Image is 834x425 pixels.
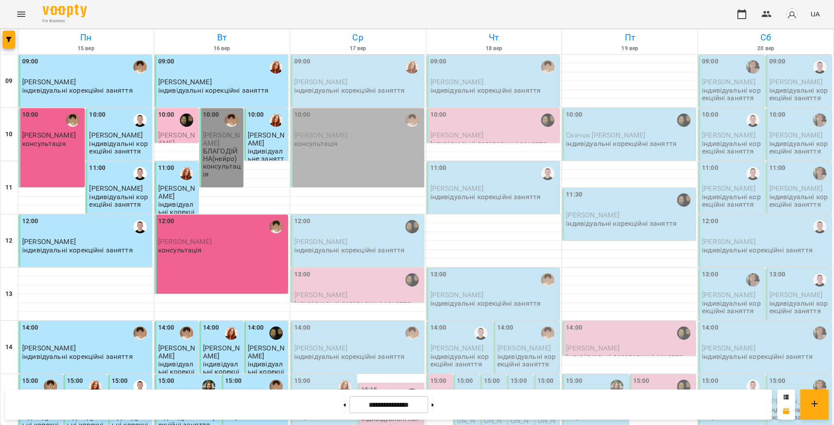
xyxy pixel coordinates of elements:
[769,299,830,315] p: індивідуальні корекційні заняття
[294,246,405,254] p: індивідуальні корекційні заняття
[702,87,763,102] p: індивідуальні корекційні заняття
[133,114,147,127] img: Гайдук Артем
[769,376,786,386] label: 15:00
[89,184,143,193] span: [PERSON_NAME]
[203,131,240,147] span: [PERSON_NAME]
[225,327,238,340] img: Кобзар Зоряна
[813,167,826,180] img: Мєдвєдєва Катерина
[541,114,554,127] img: Валерія Капітан
[405,114,419,127] img: Марина Кириченко
[5,236,12,246] h6: 12
[566,344,620,352] span: [PERSON_NAME]
[180,114,193,127] img: Валерія Капітан
[22,140,66,147] p: консультація
[158,184,195,200] span: [PERSON_NAME]
[769,163,786,173] label: 11:00
[699,31,832,44] h6: Сб
[702,216,718,226] label: 12:00
[19,31,152,44] h6: Пн
[769,140,830,155] p: індивідуальні корекційні заняття
[702,78,756,86] span: [PERSON_NAME]
[133,60,147,74] div: Марина Кириченко
[225,114,238,127] div: Марина Кириченко
[677,380,690,393] img: Валерія Капітан
[769,110,786,120] label: 10:00
[566,353,683,360] p: Індивідуальні логопедичні заняття
[428,44,561,53] h6: 18 вер
[22,344,76,352] span: [PERSON_NAME]
[22,131,76,139] span: [PERSON_NAME]
[292,44,425,53] h6: 17 вер
[430,291,484,299] span: [PERSON_NAME]
[5,76,12,86] h6: 09
[430,270,447,279] label: 13:00
[294,299,411,307] p: Індивідуальні логопедичні заняття
[269,114,283,127] img: Кобзар Зоряна
[769,193,830,209] p: індивідуальні корекційні заняття
[294,270,311,279] label: 13:00
[22,323,39,333] label: 14:00
[702,291,756,299] span: [PERSON_NAME]
[746,114,760,127] img: Гайдук Артем
[248,131,284,147] span: [PERSON_NAME]
[338,380,351,393] img: Кобзар Зоряна
[702,344,756,352] span: [PERSON_NAME]
[474,327,487,340] img: Гайдук Артем
[89,110,105,120] label: 10:00
[428,31,561,44] h6: Чт
[541,327,554,340] div: Марина Кириченко
[294,78,348,86] span: [PERSON_NAME]
[541,273,554,287] img: Марина Кириченко
[769,270,786,279] label: 13:00
[158,87,269,94] p: індивідуальні корекційні заняття
[158,201,197,231] p: індивідуальні корекційні заняття
[566,323,582,333] label: 14:00
[769,291,823,299] span: [PERSON_NAME]
[677,114,690,127] img: Валерія Капітан
[702,299,763,315] p: індивідуальні корекційні заняття
[566,140,677,147] p: індивідуальні корекційні заняття
[294,344,348,352] span: [PERSON_NAME]
[248,110,264,120] label: 10:00
[566,211,620,219] span: [PERSON_NAME]
[158,376,175,386] label: 15:00
[44,380,57,393] img: Марина Кириченко
[813,380,826,393] img: Мєдвєдєва Катерина
[22,237,76,246] span: [PERSON_NAME]
[43,4,87,17] img: Voopty Logo
[269,327,283,340] img: Валерія Капітан
[813,114,826,127] div: Мєдвєдєва Катерина
[180,167,193,180] img: Кобзар Зоряна
[702,163,718,173] label: 11:00
[405,220,419,233] img: Валерія Капітан
[158,131,195,147] span: [PERSON_NAME]
[702,323,718,333] label: 14:00
[269,220,283,233] div: Марина Кириченко
[769,57,786,67] label: 09:00
[610,380,624,393] img: Галіцька Дар'я
[702,270,718,279] label: 13:00
[89,163,105,173] label: 11:00
[294,237,348,246] span: [PERSON_NAME]
[563,44,696,53] h6: 19 вер
[746,380,760,393] img: Гайдук Артем
[769,131,823,139] span: [PERSON_NAME]
[566,376,582,386] label: 15:00
[294,216,311,226] label: 12:00
[202,380,215,393] div: Галіцька Дар'я
[133,220,147,233] div: Гайдук Артем
[430,353,491,368] p: індивідуальні корекційні заняття
[158,110,175,120] label: 10:00
[566,110,582,120] label: 10:00
[430,78,484,86] span: [PERSON_NAME]
[769,78,823,86] span: [PERSON_NAME]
